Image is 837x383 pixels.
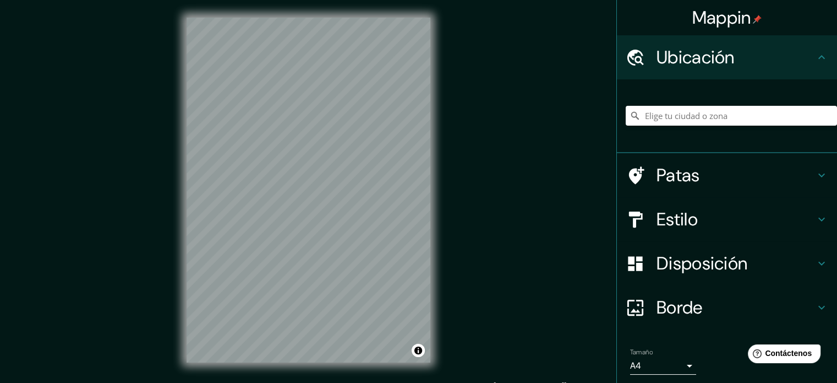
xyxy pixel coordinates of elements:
div: Disposición [617,241,837,285]
font: Borde [657,296,703,319]
font: Ubicación [657,46,735,69]
div: Ubicación [617,35,837,79]
font: Patas [657,164,700,187]
div: Estilo [617,197,837,241]
div: A4 [630,357,696,375]
font: A4 [630,360,641,371]
input: Elige tu ciudad o zona [626,106,837,126]
iframe: Lanzador de widgets de ayuda [739,340,825,371]
font: Mappin [692,6,751,29]
font: Tamaño [630,348,653,357]
div: Borde [617,285,837,330]
font: Estilo [657,208,698,231]
canvas: Mapa [187,18,430,363]
div: Patas [617,153,837,197]
button: Activar o desactivar atribución [412,344,425,357]
img: pin-icon.png [753,15,762,24]
font: Disposición [657,252,747,275]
